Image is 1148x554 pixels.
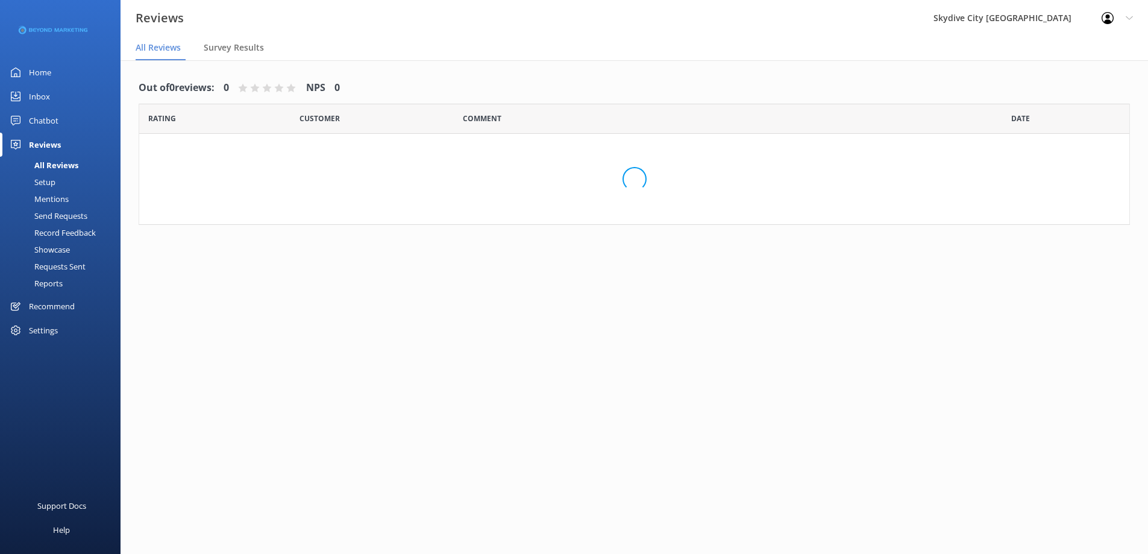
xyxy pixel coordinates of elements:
div: Chatbot [29,109,58,133]
a: Mentions [7,190,121,207]
div: Requests Sent [7,258,86,275]
a: Send Requests [7,207,121,224]
div: Mentions [7,190,69,207]
a: All Reviews [7,157,121,174]
span: Question [463,113,501,124]
h4: NPS [306,80,325,96]
span: Date [148,113,176,124]
h3: Reviews [136,8,184,28]
a: Reports [7,275,121,292]
div: Record Feedback [7,224,96,241]
h4: 0 [224,80,229,96]
span: All Reviews [136,42,181,54]
h4: 0 [334,80,340,96]
h4: Out of 0 reviews: [139,80,215,96]
div: Showcase [7,241,70,258]
a: Requests Sent [7,258,121,275]
img: 3-1676954853.png [18,20,87,40]
div: Help [53,518,70,542]
div: Inbox [29,84,50,109]
a: Record Feedback [7,224,121,241]
div: Support Docs [37,494,86,518]
a: Showcase [7,241,121,258]
span: Survey Results [204,42,264,54]
span: Date [1011,113,1030,124]
div: All Reviews [7,157,78,174]
div: Reports [7,275,63,292]
span: Date [300,113,340,124]
div: Recommend [29,294,75,318]
div: Home [29,60,51,84]
div: Setup [7,174,55,190]
div: Send Requests [7,207,87,224]
div: Settings [29,318,58,342]
div: Reviews [29,133,61,157]
a: Setup [7,174,121,190]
